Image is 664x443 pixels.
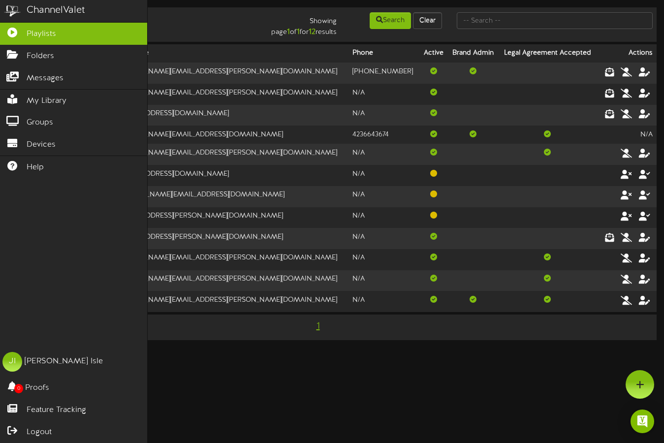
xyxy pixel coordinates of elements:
[419,44,448,63] th: Active
[631,410,654,433] div: Open Intercom Messenger
[2,352,22,372] div: JI
[348,84,419,105] td: N/A
[348,105,419,126] td: N/A
[348,144,419,165] td: N/A
[112,270,348,291] td: [PERSON_NAME][EMAIL_ADDRESS][PERSON_NAME][DOMAIN_NAME]
[348,186,419,207] td: N/A
[348,44,419,63] th: Phone
[348,63,419,84] td: [PHONE_NUMBER]
[27,3,85,18] div: ChannelValet
[309,28,316,36] strong: 12
[448,44,499,63] th: Brand Admin
[27,405,86,416] span: Feature Tracking
[112,84,348,105] td: [PERSON_NAME][EMAIL_ADDRESS][PERSON_NAME][DOMAIN_NAME]
[27,427,52,438] span: Logout
[27,95,66,107] span: My Library
[112,186,348,207] td: [DOMAIN_NAME][EMAIL_ADDRESS][DOMAIN_NAME]
[112,228,348,249] td: [EMAIL_ADDRESS][PERSON_NAME][DOMAIN_NAME]
[348,291,419,312] td: N/A
[348,249,419,270] td: N/A
[112,44,348,63] th: Username
[112,165,348,186] td: [EMAIL_ADDRESS][DOMAIN_NAME]
[14,384,23,393] span: 0
[27,29,56,40] span: Playlists
[112,126,348,144] td: [PERSON_NAME][EMAIL_ADDRESS][DOMAIN_NAME]
[348,270,419,291] td: N/A
[27,117,53,128] span: Groups
[348,165,419,186] td: N/A
[499,44,597,63] th: Legal Agreement Accepted
[457,12,653,29] input: -- Search --
[112,207,348,228] td: [EMAIL_ADDRESS][PERSON_NAME][DOMAIN_NAME]
[27,139,56,151] span: Devices
[287,28,290,36] strong: 1
[25,356,103,367] div: [PERSON_NAME] Isle
[112,291,348,312] td: [PERSON_NAME][EMAIL_ADDRESS][PERSON_NAME][DOMAIN_NAME]
[112,105,348,126] td: [EMAIL_ADDRESS][DOMAIN_NAME]
[25,382,49,394] span: Proofs
[27,73,63,84] span: Messages
[348,228,419,249] td: N/A
[112,249,348,270] td: [PERSON_NAME][EMAIL_ADDRESS][PERSON_NAME][DOMAIN_NAME]
[27,162,44,173] span: Help
[413,12,442,29] button: Clear
[597,126,657,144] td: N/A
[370,12,411,29] button: Search
[314,321,322,332] span: 1
[297,28,300,36] strong: 1
[348,207,419,228] td: N/A
[27,51,54,62] span: Folders
[112,144,348,165] td: [PERSON_NAME][EMAIL_ADDRESS][PERSON_NAME][DOMAIN_NAME]
[597,44,657,63] th: Actions
[348,126,419,144] td: 4236643674
[239,11,345,38] div: Showing page of for results
[112,63,348,84] td: [PERSON_NAME][EMAIL_ADDRESS][PERSON_NAME][DOMAIN_NAME]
